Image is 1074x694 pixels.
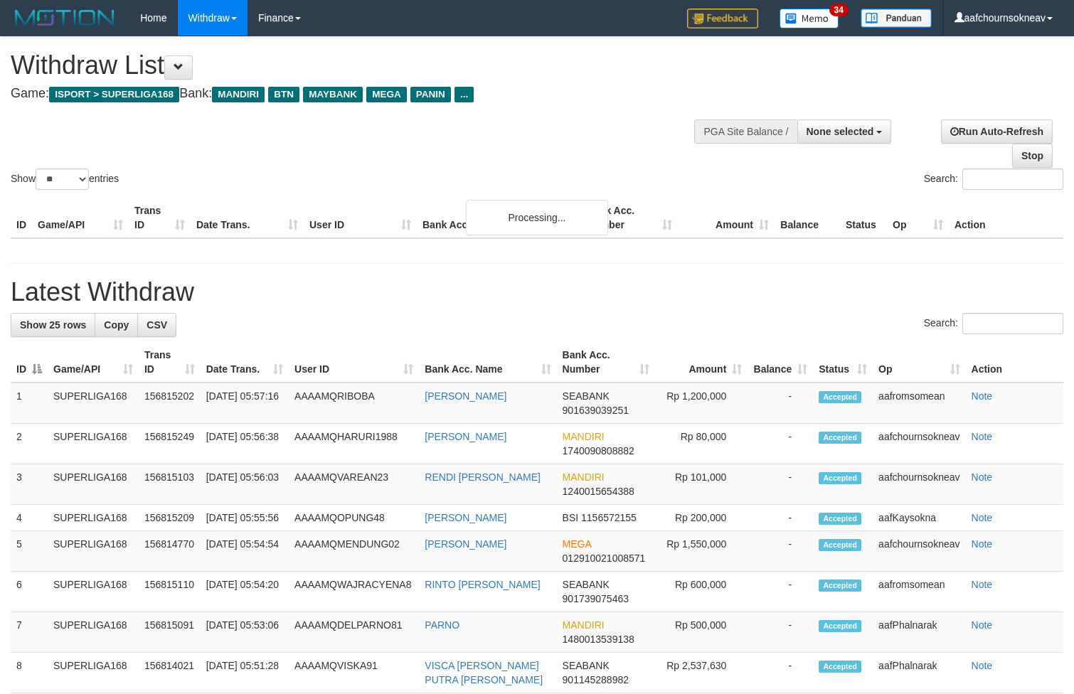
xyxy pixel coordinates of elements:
[11,51,702,80] h1: Withdraw List
[304,198,417,238] th: User ID
[129,198,191,238] th: Trans ID
[655,342,748,383] th: Amount: activate to sort column ascending
[11,531,48,572] td: 5
[873,531,965,572] td: aafchournsokneav
[748,424,813,464] td: -
[48,505,139,531] td: SUPERLIGA168
[201,572,289,612] td: [DATE] 05:54:20
[655,424,748,464] td: Rp 80,000
[289,612,419,653] td: AAAAMQDELPARNO81
[425,660,543,685] a: VISCA [PERSON_NAME] PUTRA [PERSON_NAME]
[949,198,1063,238] th: Action
[11,169,119,190] label: Show entries
[873,342,965,383] th: Op: activate to sort column ascending
[201,653,289,693] td: [DATE] 05:51:28
[819,391,861,403] span: Accepted
[425,512,506,523] a: [PERSON_NAME]
[797,119,892,144] button: None selected
[425,579,540,590] a: RINTO [PERSON_NAME]
[748,612,813,653] td: -
[655,505,748,531] td: Rp 200,000
[972,390,993,402] a: Note
[887,198,949,238] th: Op
[655,531,748,572] td: Rp 1,550,000
[32,198,129,238] th: Game/API
[924,169,1063,190] label: Search:
[201,505,289,531] td: [DATE] 05:55:56
[289,342,419,383] th: User ID: activate to sort column ascending
[303,87,363,102] span: MAYBANK
[289,424,419,464] td: AAAAMQHARURI1988
[687,9,758,28] img: Feedback.jpg
[563,486,634,497] span: Copy 1240015654388 to clipboard
[655,383,748,424] td: Rp 1,200,000
[563,512,579,523] span: BSI
[972,660,993,671] a: Note
[807,126,874,137] span: None selected
[748,342,813,383] th: Balance: activate to sort column ascending
[819,620,861,632] span: Accepted
[139,342,201,383] th: Trans ID: activate to sort column ascending
[563,593,629,604] span: Copy 901739075463 to clipboard
[289,531,419,572] td: AAAAMQMENDUNG02
[139,612,201,653] td: 156815091
[972,471,993,483] a: Note
[748,653,813,693] td: -
[104,319,129,331] span: Copy
[748,572,813,612] td: -
[557,342,656,383] th: Bank Acc. Number: activate to sort column ascending
[780,9,839,28] img: Button%20Memo.svg
[972,512,993,523] a: Note
[268,87,299,102] span: BTN
[48,531,139,572] td: SUPERLIGA168
[972,579,993,590] a: Note
[11,612,48,653] td: 7
[748,531,813,572] td: -
[48,342,139,383] th: Game/API: activate to sort column ascending
[139,572,201,612] td: 156815110
[139,464,201,505] td: 156815103
[972,619,993,631] a: Note
[11,383,48,424] td: 1
[212,87,265,102] span: MANDIRI
[873,653,965,693] td: aafPhalnarak
[201,342,289,383] th: Date Trans.: activate to sort column ascending
[147,319,167,331] span: CSV
[11,278,1063,306] h1: Latest Withdraw
[137,313,176,337] a: CSV
[425,538,506,550] a: [PERSON_NAME]
[454,87,474,102] span: ...
[289,383,419,424] td: AAAAMQRIBOBA
[11,572,48,612] td: 6
[748,464,813,505] td: -
[563,674,629,685] span: Copy 901145288982 to clipboard
[139,653,201,693] td: 156814021
[873,572,965,612] td: aafromsomean
[410,87,451,102] span: PANIN
[819,580,861,592] span: Accepted
[972,431,993,442] a: Note
[962,313,1063,334] input: Search:
[289,653,419,693] td: AAAAMQVISKA91
[1012,144,1053,168] a: Stop
[563,471,605,483] span: MANDIRI
[873,464,965,505] td: aafchournsokneav
[425,619,459,631] a: PARNO
[201,531,289,572] td: [DATE] 05:54:54
[289,572,419,612] td: AAAAMQWAJRACYENA8
[11,313,95,337] a: Show 25 rows
[655,464,748,505] td: Rp 101,000
[11,464,48,505] td: 3
[417,198,581,238] th: Bank Acc. Name
[191,198,304,238] th: Date Trans.
[873,505,965,531] td: aafKaysokna
[813,342,873,383] th: Status: activate to sort column ascending
[861,9,932,28] img: panduan.png
[466,200,608,235] div: Processing...
[563,445,634,457] span: Copy 1740090808882 to clipboard
[829,4,849,16] span: 34
[563,660,610,671] span: SEABANK
[655,653,748,693] td: Rp 2,537,630
[95,313,138,337] a: Copy
[972,538,993,550] a: Note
